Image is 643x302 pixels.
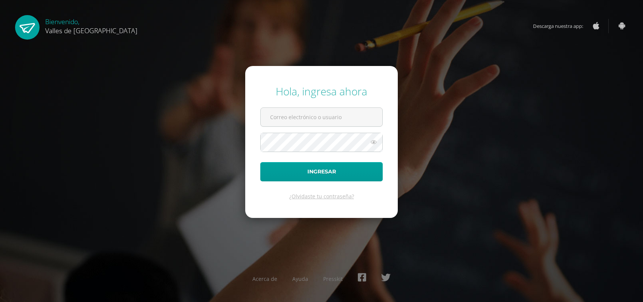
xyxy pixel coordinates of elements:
input: Correo electrónico o usuario [261,108,382,126]
a: Presskit [323,275,343,282]
a: Ayuda [292,275,308,282]
a: Acerca de [252,275,277,282]
a: ¿Olvidaste tu contraseña? [289,193,354,200]
div: Bienvenido, [45,15,137,35]
span: Valles de [GEOGRAPHIC_DATA] [45,26,137,35]
button: Ingresar [260,162,383,181]
div: Hola, ingresa ahora [260,84,383,98]
span: Descarga nuestra app: [533,19,591,33]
